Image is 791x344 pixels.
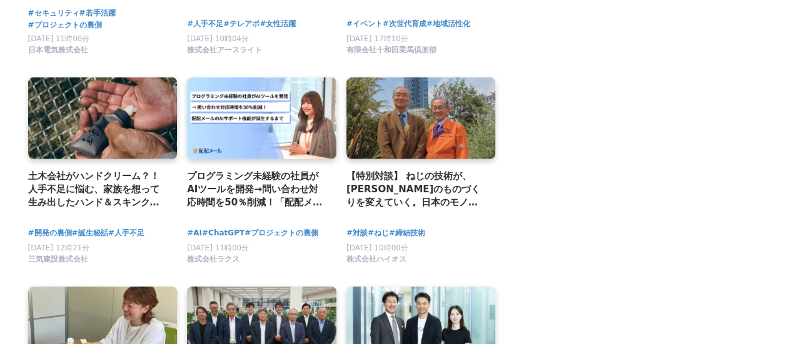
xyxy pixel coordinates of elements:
a: #AI [187,227,202,239]
a: 株式会社アースライト [187,49,262,57]
a: #セキュリティ [28,7,79,19]
a: 三気建設株式会社 [28,258,88,267]
a: #イベント [346,18,383,30]
a: #対談 [346,227,368,239]
a: #締結技術 [389,227,425,239]
span: [DATE] 12時21分 [28,243,90,252]
span: [DATE] 10時00分 [346,243,408,252]
a: 日本電気株式会社 [28,49,88,57]
span: [DATE] 11時00分 [28,34,90,43]
span: 株式会社ハイオス [346,254,406,265]
span: [DATE] 11時00分 [187,243,249,252]
span: [DATE] 17時10分 [346,34,408,43]
a: 土木会社がハンドクリーム？！人手不足に悩む、家族を想って生み出したハンド＆スキンクリームの開発秘話 【主守手（[PERSON_NAME]）ハンド＆スキンクリーム】 [28,169,168,210]
a: #人手不足 [187,18,223,30]
span: [DATE] 10時04分 [187,34,249,43]
a: #プロジェクトの裏側 [28,19,102,31]
a: 【特別対談】 ねじの技術が、[PERSON_NAME]のものづくりを変えていく。日本のモノづくりに今必要なのは“イノベーション” [346,169,486,210]
a: #女性活躍 [259,18,296,30]
a: #地域活性化 [426,18,470,30]
span: 三気建設株式会社 [28,254,88,265]
span: 有限会社十和田乗馬倶楽部 [346,45,436,56]
a: #ChatGPT [202,227,244,239]
a: #ねじ [368,227,389,239]
a: #若手活躍 [79,7,116,19]
a: #テレアポ [223,18,259,30]
a: #プロジェクトの裏側 [244,227,318,239]
a: 株式会社ハイオス [346,258,406,267]
a: #人手不足 [108,227,144,239]
a: #誕生秘話 [72,227,108,239]
a: #次世代育成 [383,18,426,30]
a: 株式会社ラクス [187,258,239,267]
a: プログラミング未経験の社員がAIツールを開発→問い合わせ対応時間を50％削減！「配配メール」のAIサポート機能が誕生するまで [187,169,326,210]
span: 株式会社アースライト [187,45,262,56]
span: 日本電気株式会社 [28,45,88,56]
a: #開発の裏側 [28,227,72,239]
a: 有限会社十和田乗馬倶楽部 [346,49,436,57]
span: 株式会社ラクス [187,254,239,265]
